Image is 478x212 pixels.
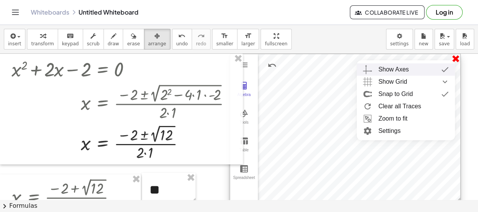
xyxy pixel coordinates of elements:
button: Settings [443,58,456,72]
li: Show Grid collapsed [357,76,455,88]
button: draw [104,29,124,50]
button: arrange [144,29,170,50]
button: Undo [265,58,279,72]
i: redo [197,31,205,41]
button: Log in [426,5,463,20]
i: format_size [221,31,228,41]
span: erase [127,41,140,46]
img: svg+xml;base64,PHN2ZyB4bWxucz0iaHR0cDovL3d3dy53My5vcmcvMjAwMC9zdmciIGlkPSJFYmVuZV8xIiB2aWV3Qm94PS... [361,88,374,100]
button: transform [27,29,58,50]
img: svg+xml;base64,PHN2ZyB4bWxucz0iaHR0cDovL3d3dy53My5vcmcvMjAwMC9zdmciIHZpZXdCb3g9IjAgMCAyNCAyNCIgd2... [361,113,374,125]
span: insert [8,41,21,46]
button: settings [386,29,413,50]
span: new [419,41,428,46]
img: Main Menu [239,60,249,70]
li: Settings [357,125,455,137]
button: redoredo [192,29,211,50]
div: Snap to Grid [378,88,413,100]
button: load [456,29,474,50]
button: format_sizelarger [237,29,259,50]
button: save [435,29,454,50]
img: svg+xml;base64,PHN2ZyB4bWxucz0iaHR0cDovL3d3dy53My5vcmcvMjAwMC9zdmciIHdpZHRoPSIyNCIgaGVpZ2h0PSIyNC... [438,88,452,100]
span: smaller [216,41,233,46]
img: svg+xml;base64,PHN2ZyB4bWxucz0iaHR0cDovL3d3dy53My5vcmcvMjAwMC9zdmciIHdpZHRoPSIyNCIgaGVpZ2h0PSIyNC... [361,100,374,113]
li: Zoom to fit [357,113,455,125]
span: keypad [62,41,79,46]
img: svg+xml;base64,PHN2ZyB4bWxucz0iaHR0cDovL3d3dy53My5vcmcvMjAwMC9zdmciIHdpZHRoPSIyNCIgaGVpZ2h0PSIyNC... [438,76,452,88]
button: new [414,29,433,50]
span: load [460,41,470,46]
div: Tools [232,120,256,131]
i: format_size [244,31,252,41]
span: save [439,41,450,46]
i: undo [178,31,186,41]
div: Show Axes [378,63,409,76]
span: draw [108,41,119,46]
span: arrange [148,41,166,46]
img: svg+xml;base64,PHN2ZyB4bWxucz0iaHR0cDovL3d3dy53My5vcmcvMjAwMC9zdmciIHdpZHRoPSIyNCIgaGVpZ2h0PSIyNC... [438,63,452,76]
button: undoundo [172,29,192,50]
button: keyboardkeypad [58,29,83,50]
span: scrub [87,41,100,46]
i: keyboard [67,31,74,41]
span: Show Grid [378,76,407,88]
img: svg+xml;base64,PHN2ZyB4bWxucz0iaHR0cDovL3d3dy53My5vcmcvMjAwMC9zdmciIGlkPSJzdHlsaW5nYmFyX2dyYXBoaW... [361,76,374,88]
button: insert [4,29,25,50]
button: scrub [83,29,104,50]
span: settings [390,41,409,46]
span: larger [241,41,255,46]
button: erase [123,29,144,50]
img: svg+xml;base64,PHN2ZyB4bWxucz0iaHR0cDovL3d3dy53My5vcmcvMjAwMC9zdmciIGlkPSJzdHlsaW5nYmFyX2dyYXBoaW... [361,63,374,76]
span: fullscreen [265,41,287,46]
button: fullscreen [261,29,291,50]
div: Algebra [232,93,256,103]
span: Collaborate Live [356,9,418,16]
button: Collaborate Live [350,5,425,19]
div: Table [232,148,256,159]
button: Toggle navigation [9,6,22,18]
img: svg+xml;base64,PHN2ZyB4bWxucz0iaHR0cDovL3d3dy53My5vcmcvMjAwMC9zdmciIHdpZHRoPSIyNCIgaGVpZ2h0PSIyNC... [361,125,374,137]
div: Spreadsheet [232,176,256,186]
span: undo [176,41,188,46]
span: transform [31,41,54,46]
li: Clear all Traces [357,100,455,113]
a: Whiteboards [31,8,69,16]
button: format_sizesmaller [212,29,237,50]
span: redo [196,41,206,46]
